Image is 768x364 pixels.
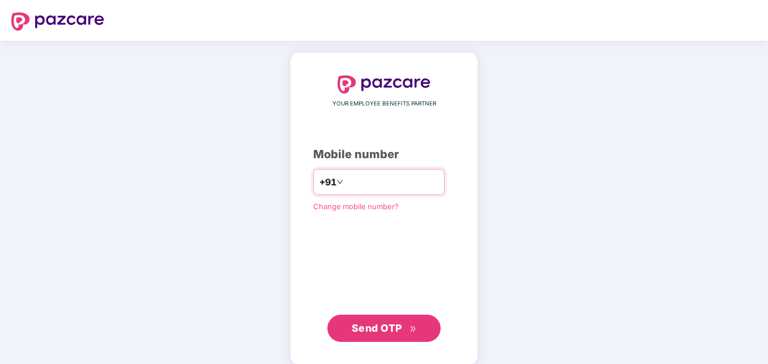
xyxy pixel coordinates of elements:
[313,146,455,163] div: Mobile number
[409,325,417,333] span: double-right
[327,315,441,342] button: Send OTPdouble-right
[338,75,430,94] img: logo
[332,99,436,108] span: YOUR EMPLOYEE BENEFITS PARTNER
[352,322,402,334] span: Send OTP
[336,179,343,185] span: down
[319,175,336,189] span: +91
[11,12,104,31] img: logo
[313,202,399,211] a: Change mobile number?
